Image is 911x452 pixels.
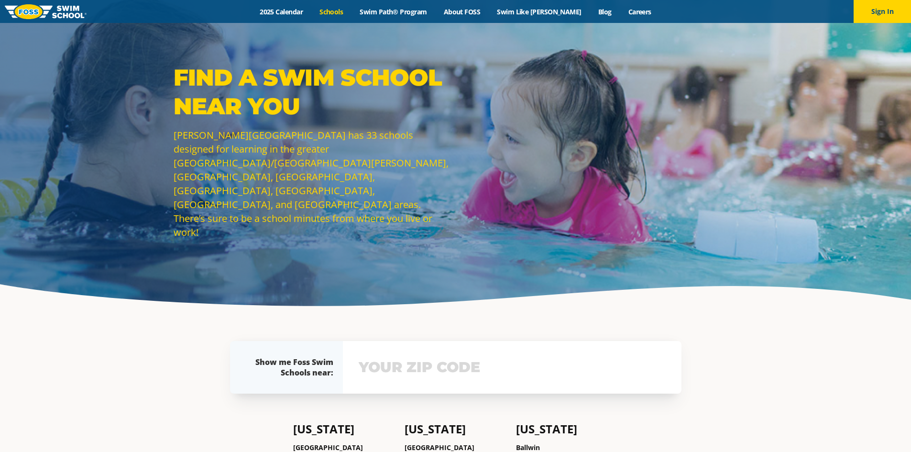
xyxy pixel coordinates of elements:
[252,7,311,16] a: 2025 Calendar
[516,443,540,452] a: Ballwin
[516,422,618,436] h4: [US_STATE]
[489,7,590,16] a: Swim Like [PERSON_NAME]
[405,443,474,452] a: [GEOGRAPHIC_DATA]
[293,443,363,452] a: [GEOGRAPHIC_DATA]
[590,7,620,16] a: Blog
[435,7,489,16] a: About FOSS
[351,7,435,16] a: Swim Path® Program
[249,357,333,378] div: Show me Foss Swim Schools near:
[293,422,395,436] h4: [US_STATE]
[174,128,451,239] p: [PERSON_NAME][GEOGRAPHIC_DATA] has 33 schools designed for learning in the greater [GEOGRAPHIC_DA...
[174,63,451,121] p: Find a Swim School Near You
[356,353,668,381] input: YOUR ZIP CODE
[5,4,87,19] img: FOSS Swim School Logo
[311,7,351,16] a: Schools
[620,7,659,16] a: Careers
[405,422,506,436] h4: [US_STATE]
